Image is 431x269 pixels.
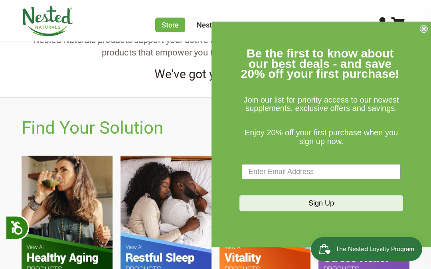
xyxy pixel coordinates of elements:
[242,164,401,180] input: Enter Email Address
[239,196,403,212] button: Sign Up
[22,34,409,59] p: Nested Naturals products support your active lifestyle with plant-based, ethically manufactured p...
[197,21,249,29] a: Nested Rewards
[331,21,366,29] a: Contact Us
[212,22,431,247] div: FLYOUT Form
[241,47,399,80] span: Be the first to know about our best deals - and save 20% off your first purchase!
[260,21,275,29] a: Blog
[22,6,73,36] img: Nested Naturals
[311,237,423,261] iframe: Button to open loyalty program pop-up
[245,128,398,146] span: Enjoy 20% off your first purchase when you sign up now.
[22,118,163,138] h2: Find Your Solution
[286,21,320,29] a: Wholesale
[420,25,428,33] button: Close dialog
[243,95,399,113] span: Join our list for priority access to our newest supplements, exclusive offers and savings.
[405,21,409,29] span: 0
[155,18,185,32] a: Store
[391,21,409,29] a: 0
[22,67,409,81] h4: We've got you covered.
